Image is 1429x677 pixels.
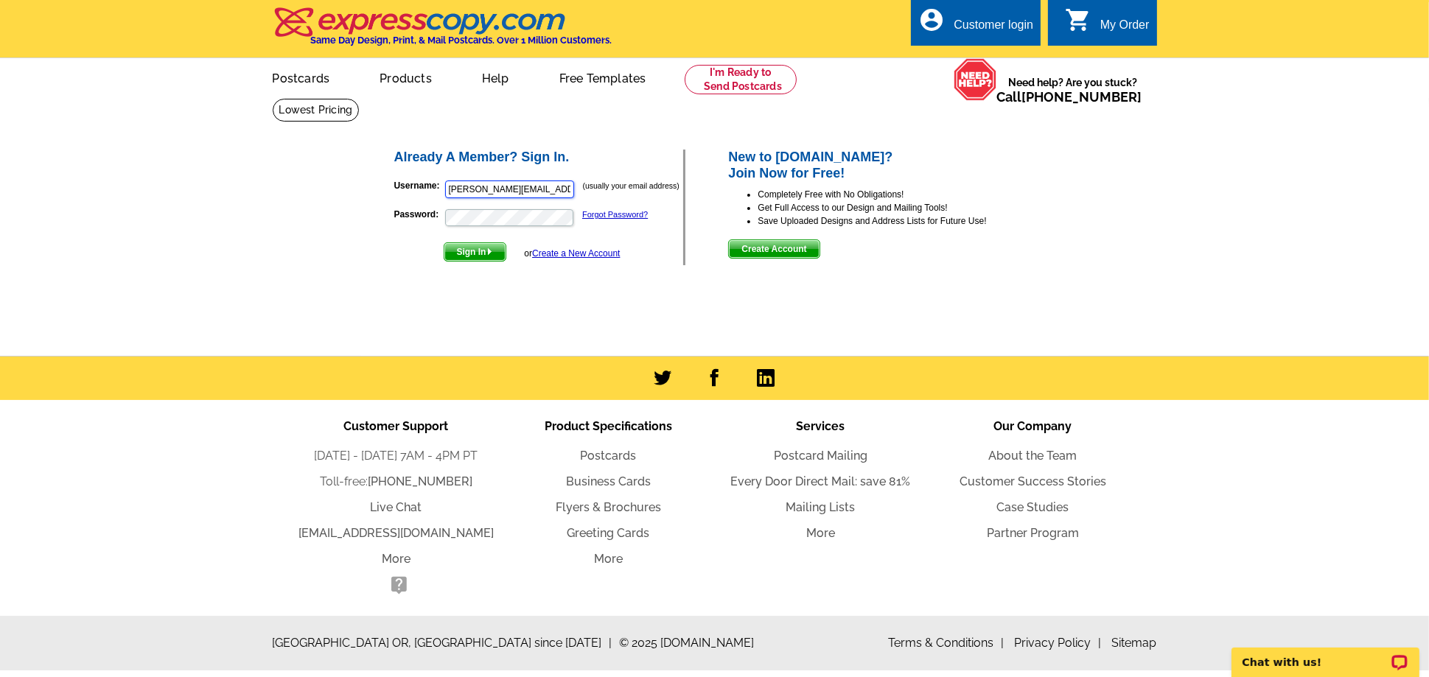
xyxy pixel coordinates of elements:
a: [EMAIL_ADDRESS][DOMAIN_NAME] [298,526,494,540]
span: Product Specifications [545,419,672,433]
h2: Already A Member? Sign In. [394,150,684,166]
a: Sitemap [1112,636,1157,650]
a: Live Chat [371,500,422,514]
label: Password: [394,208,444,221]
a: Same Day Design, Print, & Mail Postcards. Over 1 Million Customers. [273,18,612,46]
a: More [382,552,410,566]
a: [PHONE_NUMBER] [1022,89,1142,105]
a: Postcards [581,449,637,463]
button: Create Account [728,239,820,259]
a: Free Templates [536,60,670,94]
img: help [954,58,997,101]
div: or [524,247,620,260]
a: Privacy Policy [1015,636,1102,650]
a: Flyers & Brochures [556,500,661,514]
a: shopping_cart My Order [1065,16,1150,35]
span: Customer Support [344,419,449,433]
a: Partner Program [987,526,1079,540]
a: Mailing Lists [786,500,856,514]
span: Create Account [729,240,819,258]
a: Products [356,60,455,94]
span: Sign In [444,243,506,261]
a: [PHONE_NUMBER] [368,474,472,488]
a: Postcards [249,60,354,94]
a: About the Team [989,449,1077,463]
li: [DATE] - [DATE] 7AM - 4PM PT [290,447,503,465]
a: Greeting Cards [567,526,650,540]
a: Customer Success Stories [960,474,1106,488]
a: Postcard Mailing [774,449,867,463]
a: Case Studies [997,500,1069,514]
button: Sign In [444,242,506,262]
div: Customer login [954,18,1033,39]
div: My Order [1100,18,1150,39]
i: shopping_cart [1065,7,1091,33]
li: Completely Free with No Obligations! [758,188,1037,201]
a: Help [458,60,533,94]
i: account_circle [918,7,945,33]
span: © 2025 [DOMAIN_NAME] [620,634,755,652]
a: Business Cards [566,474,651,488]
h2: New to [DOMAIN_NAME]? Join Now for Free! [728,150,1037,181]
span: Services [797,419,845,433]
span: Call [997,89,1142,105]
a: account_circle Customer login [918,16,1033,35]
li: Get Full Access to our Design and Mailing Tools! [758,201,1037,214]
a: Create a New Account [532,248,620,259]
span: [GEOGRAPHIC_DATA] OR, [GEOGRAPHIC_DATA] since [DATE] [273,634,612,652]
a: Forgot Password? [582,210,648,219]
a: Every Door Direct Mail: save 81% [731,474,911,488]
label: Username: [394,179,444,192]
li: Toll-free: [290,473,503,491]
small: (usually your email address) [583,181,679,190]
a: Terms & Conditions [889,636,1005,650]
span: Need help? Are you stuck? [997,75,1150,105]
a: More [806,526,835,540]
h4: Same Day Design, Print, & Mail Postcards. Over 1 Million Customers. [311,35,612,46]
iframe: LiveChat chat widget [1222,631,1429,677]
span: Our Company [994,419,1072,433]
img: button-next-arrow-white.png [486,248,493,255]
li: Save Uploaded Designs and Address Lists for Future Use! [758,214,1037,228]
a: More [594,552,623,566]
